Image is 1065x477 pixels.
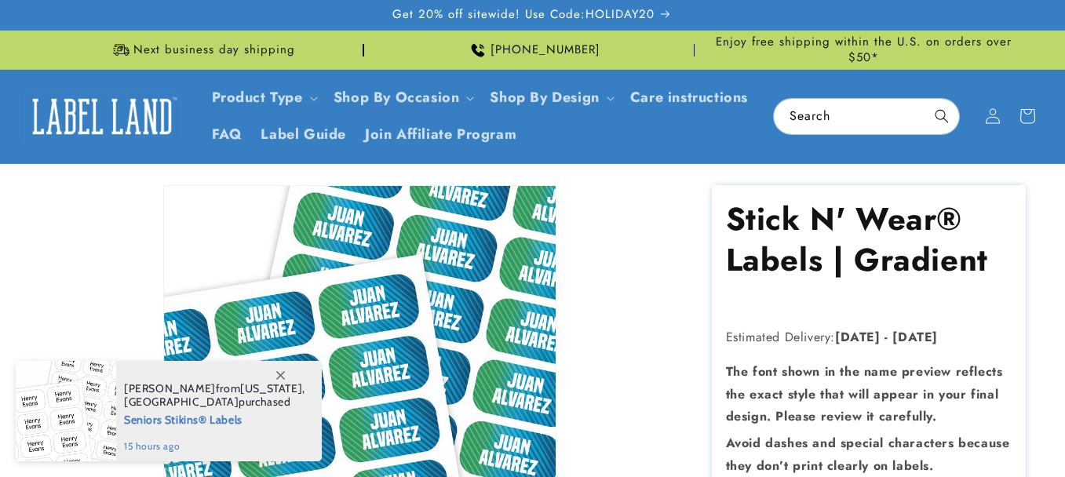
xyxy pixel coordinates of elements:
[240,381,302,395] span: [US_STATE]
[392,7,655,23] span: Get 20% off sitewide! Use Code:HOLIDAY20
[202,79,324,116] summary: Product Type
[251,116,356,153] a: Label Guide
[701,31,1026,69] div: Announcement
[480,79,620,116] summary: Shop By Design
[261,126,346,144] span: Label Guide
[491,42,600,58] span: [PHONE_NUMBER]
[701,35,1026,65] span: Enjoy free shipping within the U.S. on orders over $50*
[884,328,888,346] strong: -
[630,89,748,107] span: Care instructions
[212,126,243,144] span: FAQ
[24,92,181,140] img: Label Land
[835,328,881,346] strong: [DATE]
[124,381,216,395] span: [PERSON_NAME]
[892,328,938,346] strong: [DATE]
[334,89,460,107] span: Shop By Occasion
[202,116,252,153] a: FAQ
[365,126,516,144] span: Join Affiliate Program
[124,382,305,409] span: from , purchased
[490,87,599,107] a: Shop By Design
[925,99,959,133] button: Search
[370,31,695,69] div: Announcement
[39,31,364,69] div: Announcement
[212,87,303,107] a: Product Type
[621,79,757,116] a: Care instructions
[726,326,1012,349] p: Estimated Delivery:
[133,42,295,58] span: Next business day shipping
[726,198,1012,280] h1: Stick N' Wear® Labels | Gradient
[324,79,481,116] summary: Shop By Occasion
[356,116,526,153] a: Join Affiliate Program
[726,362,1003,426] strong: The font shown in the name preview reflects the exact style that will appear in your final design...
[18,86,187,147] a: Label Land
[124,395,239,409] span: [GEOGRAPHIC_DATA]
[726,434,1010,475] strong: Avoid dashes and special characters because they don’t print clearly on labels.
